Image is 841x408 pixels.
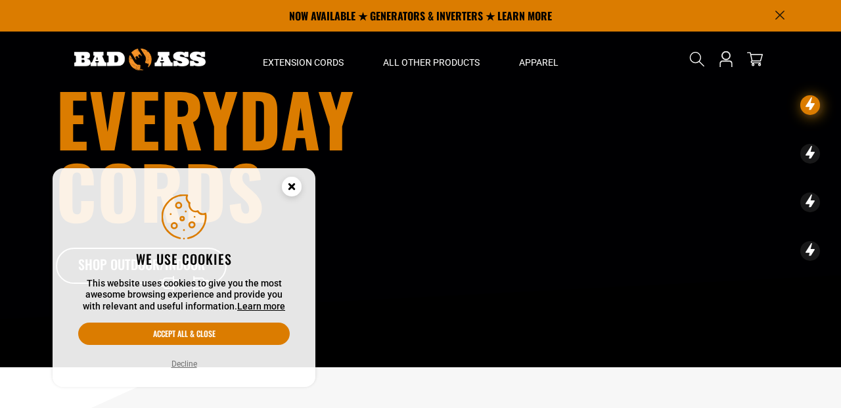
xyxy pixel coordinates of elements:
h2: We use cookies [78,250,290,267]
span: All Other Products [383,57,480,68]
summary: Search [687,49,708,70]
h1: Everyday cords [56,82,493,227]
aside: Cookie Consent [53,168,315,388]
img: Bad Ass Extension Cords [74,49,206,70]
a: Learn more [237,301,285,311]
summary: Apparel [499,32,578,87]
summary: All Other Products [363,32,499,87]
button: Decline [168,357,201,371]
button: Accept all & close [78,323,290,345]
summary: Extension Cords [243,32,363,87]
span: Extension Cords [263,57,344,68]
span: Apparel [519,57,558,68]
p: This website uses cookies to give you the most awesome browsing experience and provide you with r... [78,278,290,313]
